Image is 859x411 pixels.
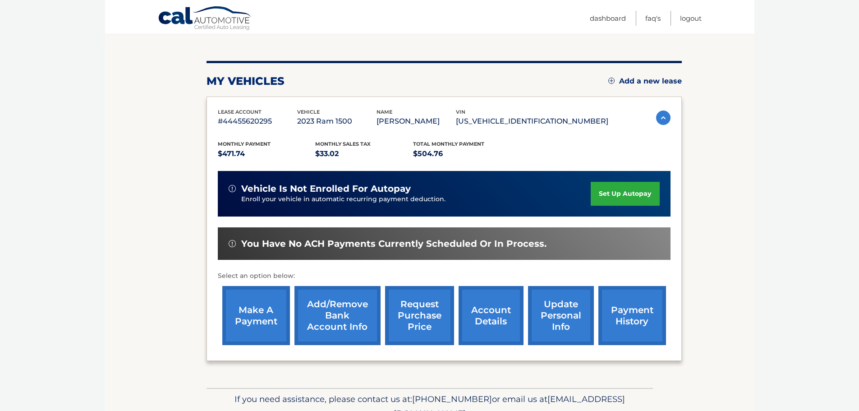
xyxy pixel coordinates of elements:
[656,111,671,125] img: accordion-active.svg
[222,286,290,345] a: make a payment
[229,185,236,192] img: alert-white.svg
[459,286,524,345] a: account details
[218,141,271,147] span: Monthly Payment
[456,115,608,128] p: [US_VEHICLE_IDENTIFICATION_NUMBER]
[413,148,511,160] p: $504.76
[241,194,591,204] p: Enroll your vehicle in automatic recurring payment deduction.
[608,77,682,86] a: Add a new lease
[598,286,666,345] a: payment history
[645,11,661,26] a: FAQ's
[315,141,371,147] span: Monthly sales Tax
[680,11,702,26] a: Logout
[218,115,297,128] p: #44455620295
[294,286,381,345] a: Add/Remove bank account info
[315,148,413,160] p: $33.02
[218,148,316,160] p: $471.74
[241,183,411,194] span: vehicle is not enrolled for autopay
[591,182,659,206] a: set up autopay
[297,109,320,115] span: vehicle
[297,115,377,128] p: 2023 Ram 1500
[412,394,492,404] span: [PHONE_NUMBER]
[528,286,594,345] a: update personal info
[377,109,392,115] span: name
[385,286,454,345] a: request purchase price
[413,141,484,147] span: Total Monthly Payment
[158,6,253,32] a: Cal Automotive
[218,109,262,115] span: lease account
[241,238,547,249] span: You have no ACH payments currently scheduled or in process.
[229,240,236,247] img: alert-white.svg
[377,115,456,128] p: [PERSON_NAME]
[218,271,671,282] p: Select an option below:
[608,78,615,84] img: add.svg
[456,109,465,115] span: vin
[590,11,626,26] a: Dashboard
[207,74,285,88] h2: my vehicles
